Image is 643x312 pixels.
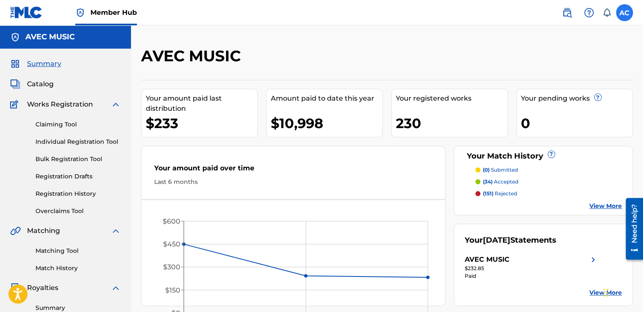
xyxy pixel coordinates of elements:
[141,47,245,66] h2: AVEC MUSIC
[10,59,20,69] img: Summary
[601,271,643,312] iframe: Chat Widget
[27,99,93,109] span: Works Registration
[483,166,518,174] p: submitted
[146,93,257,114] div: Your amount paid last distribution
[10,226,21,236] img: Matching
[27,226,60,236] span: Matching
[589,202,622,211] a: View More
[154,163,432,178] div: Your amount paid over time
[27,59,61,69] span: Summary
[10,79,54,89] a: CatalogCatalog
[111,226,121,236] img: expand
[271,93,382,104] div: Amount paid to date this year
[111,99,121,109] img: expand
[548,151,555,158] span: ?
[111,283,121,293] img: expand
[483,178,493,185] span: (34)
[35,172,121,181] a: Registration Drafts
[559,4,575,21] a: Public Search
[483,178,518,186] p: accepted
[35,155,121,164] a: Bulk Registration Tool
[163,217,180,225] tspan: $600
[165,286,180,294] tspan: $150
[588,255,598,265] img: right chevron icon
[10,32,20,42] img: Accounts
[396,114,507,133] div: 230
[603,280,608,305] div: Drag
[562,8,572,18] img: search
[10,59,61,69] a: SummarySummary
[483,190,517,197] p: rejected
[465,255,598,280] a: AVEC MUSICright chevron icon$232.85Paid
[602,8,611,17] div: Notifications
[35,120,121,129] a: Claiming Tool
[465,255,509,265] div: AVEC MUSIC
[10,79,20,89] img: Catalog
[475,166,622,174] a: (0) submitted
[146,114,257,133] div: $233
[483,167,490,173] span: (0)
[475,190,622,197] a: (151) rejected
[619,195,643,263] iframe: Resource Center
[75,8,85,18] img: Top Rightsholder
[35,207,121,216] a: Overclaims Tool
[521,93,632,104] div: Your pending works
[396,93,507,104] div: Your registered works
[27,283,58,293] span: Royalties
[521,114,632,133] div: 0
[483,235,510,245] span: [DATE]
[580,4,597,21] div: Help
[465,235,556,246] div: Your Statements
[465,265,598,272] div: $232.85
[10,6,43,19] img: MLC Logo
[10,99,21,109] img: Works Registration
[271,114,382,133] div: $10,998
[465,151,622,162] div: Your Match History
[35,189,121,198] a: Registration History
[483,190,493,197] span: (151)
[90,8,137,17] span: Member Hub
[27,79,54,89] span: Catalog
[584,8,594,18] img: help
[10,283,20,293] img: Royalties
[475,178,622,186] a: (34) accepted
[589,288,622,297] a: View More
[154,178,432,186] div: Last 6 months
[163,263,180,271] tspan: $300
[163,240,180,248] tspan: $450
[616,4,633,21] div: User Menu
[35,246,121,255] a: Matching Tool
[465,272,598,280] div: Paid
[35,264,121,273] a: Match History
[25,32,75,42] h5: AVEC MUSIC
[594,94,601,101] span: ?
[35,137,121,146] a: Individual Registration Tool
